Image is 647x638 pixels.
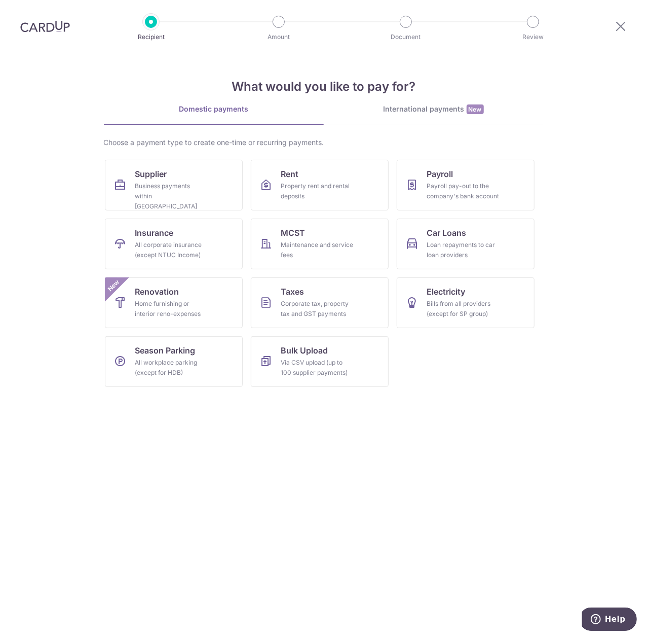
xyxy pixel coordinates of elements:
[368,32,443,42] p: Document
[281,181,354,201] div: Property rent and rental deposits
[105,160,243,210] a: SupplierBusiness payments within [GEOGRAPHIC_DATA]
[427,168,453,180] span: Payroll
[427,181,500,201] div: Payroll pay-out to the company's bank account
[281,240,354,260] div: Maintenance and service fees
[397,277,535,328] a: ElectricityBills from all providers (except for SP group)
[281,344,328,357] span: Bulk Upload
[104,104,324,114] div: Domestic payments
[582,608,637,633] iframe: Opens a widget where you can find more information
[281,227,306,239] span: MCST
[251,219,389,269] a: MCSTMaintenance and service fees
[324,104,544,115] div: International payments
[135,240,208,260] div: All corporate insurance (except NTUC Income)
[427,240,500,260] div: Loan repayments to car loan providers
[105,277,122,294] span: New
[113,32,188,42] p: Recipient
[427,299,500,319] div: Bills from all providers (except for SP group)
[105,336,243,387] a: Season ParkingAll workplace parking (except for HDB)
[104,78,544,96] h4: What would you like to pay for?
[104,137,544,148] div: Choose a payment type to create one-time or recurring payments.
[135,168,167,180] span: Supplier
[281,358,354,378] div: Via CSV upload (up to 100 supplier payments)
[23,7,44,16] span: Help
[135,299,208,319] div: Home furnishing or interior reno-expenses
[397,219,535,269] a: Car LoansLoan repayments to car loan providers
[251,336,389,387] a: Bulk UploadVia CSV upload (up to 100 supplier payments)
[135,358,208,378] div: All workplace parking (except for HDB)
[105,277,243,328] a: RenovationHome furnishing or interior reno-expensesNew
[281,168,299,180] span: Rent
[427,227,467,239] span: Car Loans
[496,32,570,42] p: Review
[135,181,208,211] div: Business payments within [GEOGRAPHIC_DATA]
[135,227,174,239] span: Insurance
[105,219,243,269] a: InsuranceAll corporate insurance (except NTUC Income)
[241,32,316,42] p: Amount
[251,277,389,328] a: TaxesCorporate tax, property tax and GST payments
[467,104,484,114] span: New
[20,20,70,32] img: CardUp
[281,299,354,319] div: Corporate tax, property tax and GST payments
[427,286,466,298] span: Electricity
[397,160,535,210] a: PayrollPayroll pay-out to the company's bank account
[135,344,196,357] span: Season Parking
[135,286,179,298] span: Renovation
[281,286,305,298] span: Taxes
[251,160,389,210] a: RentProperty rent and rental deposits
